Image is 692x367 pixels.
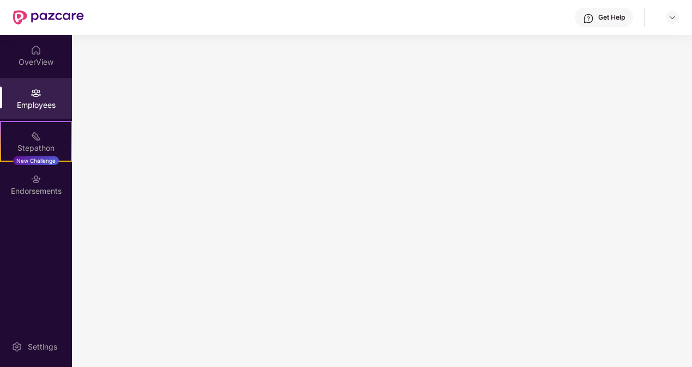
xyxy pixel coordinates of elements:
[13,10,84,25] img: New Pazcare Logo
[25,341,60,352] div: Settings
[11,341,22,352] img: svg+xml;base64,PHN2ZyBpZD0iU2V0dGluZy0yMHgyMCIgeG1sbnM9Imh0dHA6Ly93d3cudzMub3JnLzIwMDAvc3ZnIiB3aW...
[598,13,625,22] div: Get Help
[31,174,41,185] img: svg+xml;base64,PHN2ZyBpZD0iRW5kb3JzZW1lbnRzIiB4bWxucz0iaHR0cDovL3d3dy53My5vcmcvMjAwMC9zdmciIHdpZH...
[668,13,677,22] img: svg+xml;base64,PHN2ZyBpZD0iRHJvcGRvd24tMzJ4MzIiIHhtbG5zPSJodHRwOi8vd3d3LnczLm9yZy8yMDAwL3N2ZyIgd2...
[13,156,59,165] div: New Challenge
[31,88,41,99] img: svg+xml;base64,PHN2ZyBpZD0iRW1wbG95ZWVzIiB4bWxucz0iaHR0cDovL3d3dy53My5vcmcvMjAwMC9zdmciIHdpZHRoPS...
[31,131,41,142] img: svg+xml;base64,PHN2ZyB4bWxucz0iaHR0cDovL3d3dy53My5vcmcvMjAwMC9zdmciIHdpZHRoPSIyMSIgaGVpZ2h0PSIyMC...
[583,13,594,24] img: svg+xml;base64,PHN2ZyBpZD0iSGVscC0zMngzMiIgeG1sbnM9Imh0dHA6Ly93d3cudzMub3JnLzIwMDAvc3ZnIiB3aWR0aD...
[1,143,71,154] div: Stepathon
[31,45,41,56] img: svg+xml;base64,PHN2ZyBpZD0iSG9tZSIgeG1sbnM9Imh0dHA6Ly93d3cudzMub3JnLzIwMDAvc3ZnIiB3aWR0aD0iMjAiIG...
